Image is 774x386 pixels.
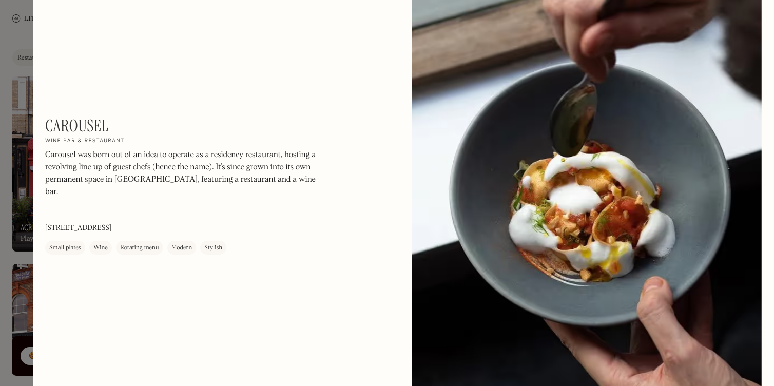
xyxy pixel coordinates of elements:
[45,223,111,234] p: [STREET_ADDRESS]
[45,116,108,136] h1: Carousel
[45,203,322,216] p: ‍
[45,149,322,198] p: Carousel was born out of an idea to operate as a residency restaurant, hosting a revolving line u...
[204,243,222,253] div: Stylish
[93,243,108,253] div: Wine
[49,243,81,253] div: Small plates
[171,243,192,253] div: Modern
[45,138,125,145] h2: Wine bar & restaurant
[120,243,159,253] div: Rotating menu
